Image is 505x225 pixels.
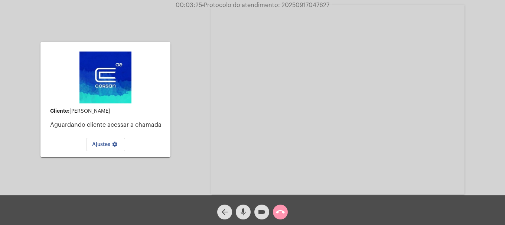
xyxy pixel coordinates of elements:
span: • [202,2,204,8]
span: 00:03:25 [176,2,202,8]
strong: Cliente: [50,108,69,113]
mat-icon: arrow_back [220,208,229,216]
mat-icon: settings [110,141,119,150]
mat-icon: mic [239,208,248,216]
span: Protocolo do atendimento: 20250917047627 [202,2,329,8]
img: d4669ae0-8c07-2337-4f67-34b0df7f5ae4.jpeg [79,52,131,103]
div: [PERSON_NAME] [50,108,164,114]
p: Aguardando cliente acessar a chamada [50,122,164,128]
mat-icon: call_end [276,208,285,216]
span: Ajustes [92,142,119,147]
mat-icon: videocam [257,208,266,216]
button: Ajustes [86,138,125,151]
